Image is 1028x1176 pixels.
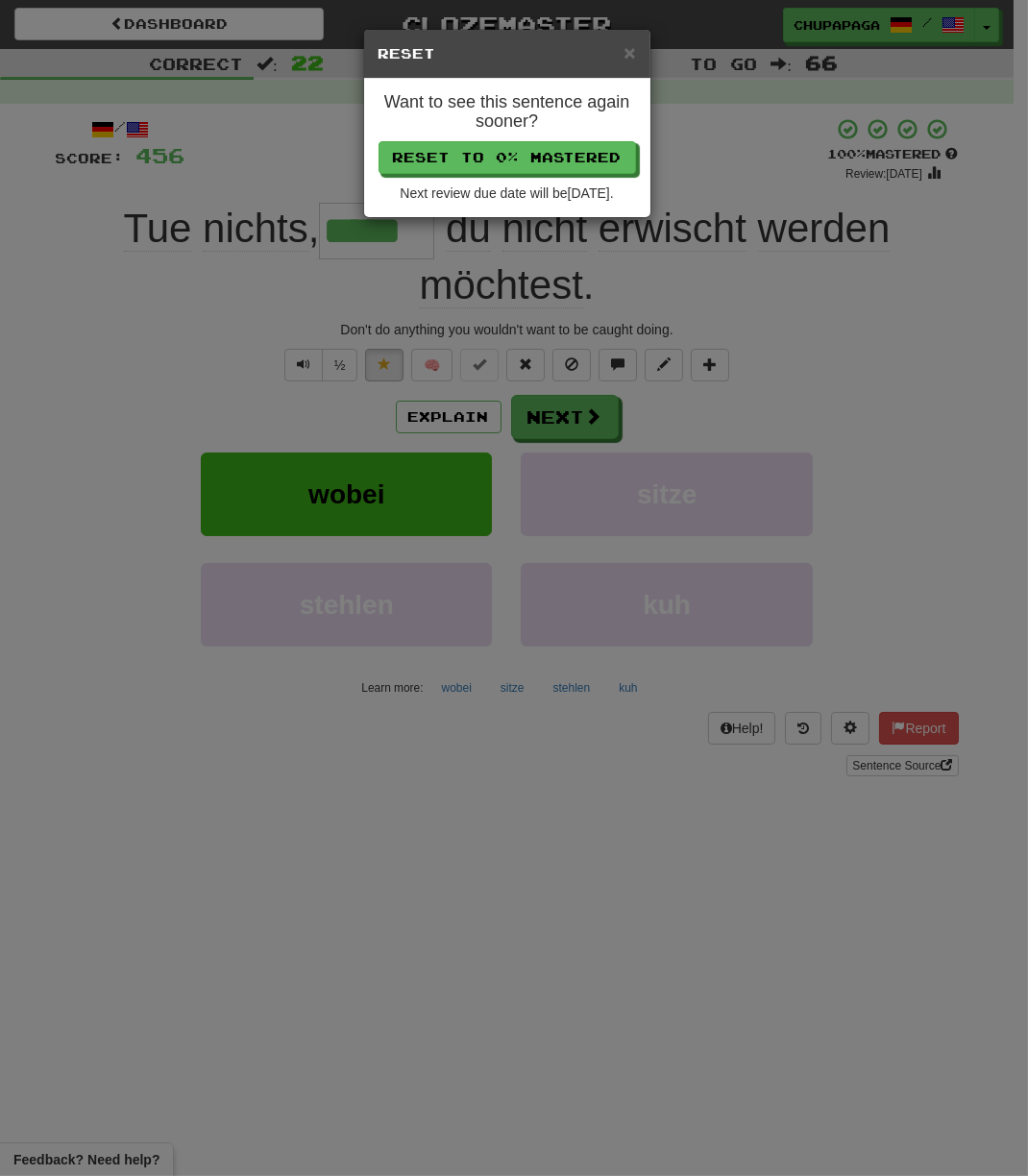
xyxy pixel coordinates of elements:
h5: Reset [379,44,636,63]
div: Next review due date will be [DATE] . [379,184,636,203]
span: × [624,41,635,63]
h4: Want to see this sentence again sooner? [379,93,636,132]
button: Reset to 0% Mastered [379,141,636,174]
button: Close [624,42,635,62]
